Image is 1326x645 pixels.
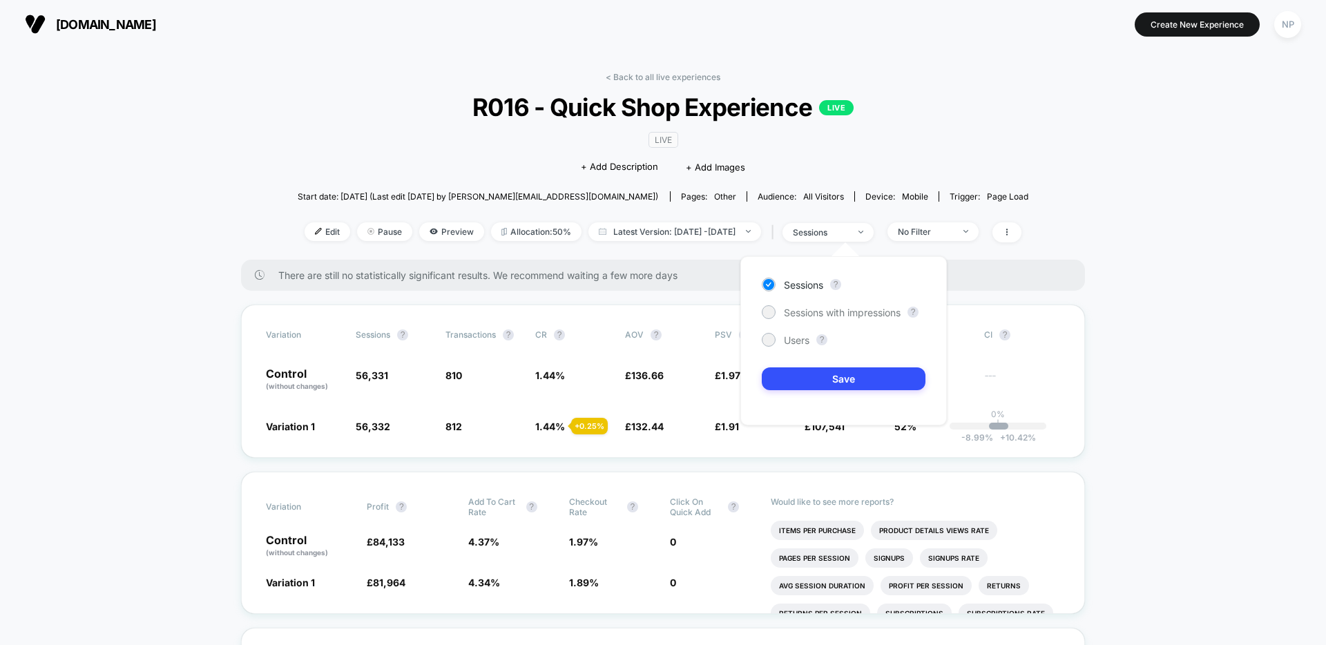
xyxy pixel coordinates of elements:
[266,368,342,392] p: Control
[419,222,484,241] span: Preview
[714,191,736,202] span: other
[670,536,676,548] span: 0
[898,227,953,237] div: No Filter
[771,521,864,540] li: Items Per Purchase
[865,548,913,568] li: Signups
[803,191,844,202] span: All Visitors
[445,421,462,432] span: 812
[871,521,997,540] li: Product Details Views Rate
[278,269,1057,281] span: There are still no statistically significant results. We recommend waiting a few more days
[1274,11,1301,38] div: NP
[56,17,156,32] span: [DOMAIN_NAME]
[25,14,46,35] img: Visually logo
[373,577,405,588] span: 81,964
[625,369,664,381] span: £
[651,329,662,340] button: ?
[768,222,782,242] span: |
[715,421,739,432] span: £
[445,329,496,340] span: Transactions
[758,191,844,202] div: Audience:
[367,577,405,588] span: £
[784,307,901,318] span: Sessions with impressions
[771,497,1060,507] p: Would like to see more reports?
[991,409,1005,419] p: 0%
[571,418,608,434] div: + 0.25 %
[356,329,390,340] span: Sessions
[357,222,412,241] span: Pause
[984,372,1060,392] span: ---
[356,421,390,432] span: 56,332
[961,432,993,443] span: -8.99 %
[963,230,968,233] img: end
[373,536,405,548] span: 84,133
[784,334,809,346] span: Users
[997,419,999,430] p: |
[728,501,739,512] button: ?
[315,228,322,235] img: edit
[501,228,507,235] img: rebalance
[445,369,462,381] span: 810
[266,382,328,390] span: (without changes)
[581,160,658,174] span: + Add Description
[920,548,988,568] li: Signups Rate
[305,222,350,241] span: Edit
[771,604,870,623] li: Returns Per Session
[830,279,841,290] button: ?
[771,576,874,595] li: Avg Session Duration
[631,369,664,381] span: 136.66
[625,421,664,432] span: £
[266,421,315,432] span: Variation 1
[721,421,739,432] span: 1.91
[266,577,315,588] span: Variation 1
[631,421,664,432] span: 132.44
[569,536,598,548] span: 1.97 %
[356,369,388,381] span: 56,331
[334,93,992,122] span: R016 - Quick Shop Experience
[367,228,374,235] img: end
[367,536,405,548] span: £
[396,501,407,512] button: ?
[902,191,928,202] span: mobile
[746,230,751,233] img: end
[1000,432,1006,443] span: +
[21,13,160,35] button: [DOMAIN_NAME]
[762,367,925,390] button: Save
[367,501,389,512] span: Profit
[468,536,499,548] span: 4.37 %
[1270,10,1305,39] button: NP
[397,329,408,340] button: ?
[266,548,328,557] span: (without changes)
[266,497,342,517] span: Variation
[298,191,658,202] span: Start date: [DATE] (Last edit [DATE] by [PERSON_NAME][EMAIL_ADDRESS][DOMAIN_NAME])
[793,227,848,238] div: sessions
[535,369,565,381] span: 1.44 %
[503,329,514,340] button: ?
[468,497,519,517] span: Add To Cart Rate
[979,576,1029,595] li: Returns
[784,279,823,291] span: Sessions
[959,604,1053,623] li: Subscriptions Rate
[993,432,1036,443] span: 10.42 %
[877,604,952,623] li: Subscriptions
[1135,12,1260,37] button: Create New Experience
[588,222,761,241] span: Latest Version: [DATE] - [DATE]
[535,421,565,432] span: 1.44 %
[721,369,740,381] span: 1.97
[670,497,721,517] span: Click On Quick Add
[715,369,740,381] span: £
[987,191,1028,202] span: Page Load
[554,329,565,340] button: ?
[266,329,342,340] span: Variation
[771,548,858,568] li: Pages Per Session
[686,162,745,173] span: + Add Images
[491,222,582,241] span: Allocation: 50%
[681,191,736,202] div: Pages:
[266,535,353,558] p: Control
[627,501,638,512] button: ?
[999,329,1010,340] button: ?
[858,231,863,233] img: end
[950,191,1028,202] div: Trigger:
[907,307,919,318] button: ?
[569,497,620,517] span: Checkout Rate
[599,228,606,235] img: calendar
